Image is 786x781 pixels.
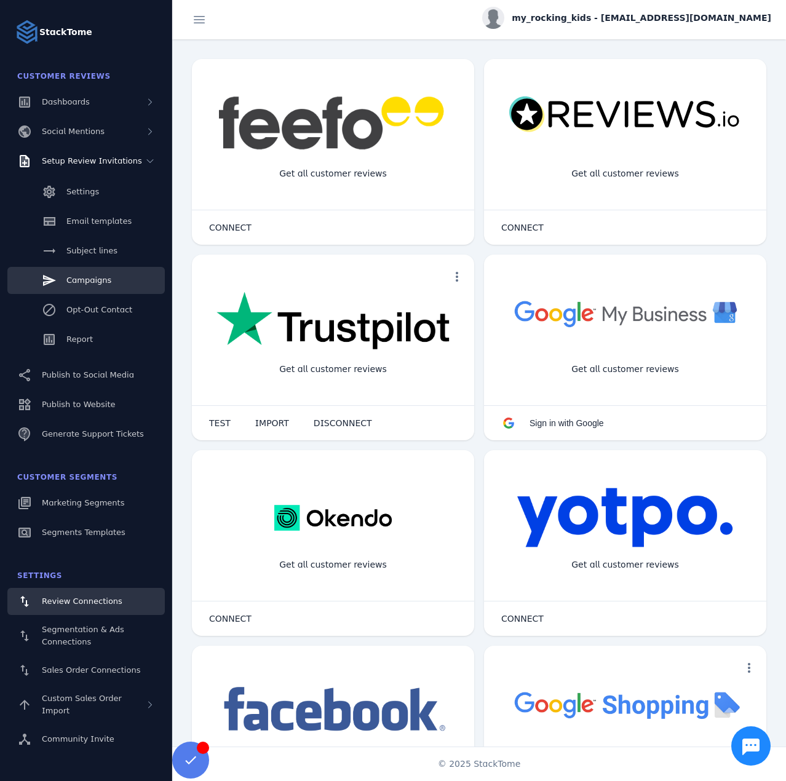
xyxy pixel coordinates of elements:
a: Email templates [7,208,165,235]
span: Generate Support Tickets [42,429,144,438]
span: Subject lines [66,246,117,255]
a: Generate Support Tickets [7,421,165,448]
button: my_rocking_kids - [EMAIL_ADDRESS][DOMAIN_NAME] [482,7,771,29]
button: CONNECT [197,606,264,631]
span: Setup Review Invitations [42,156,142,165]
img: yotpo.png [517,487,734,549]
button: CONNECT [489,606,556,631]
button: DISCONNECT [301,411,384,435]
span: Dashboards [42,97,90,106]
button: TEST [197,411,243,435]
img: feefo.png [216,96,450,150]
span: DISCONNECT [314,419,372,427]
a: Report [7,326,165,353]
span: CONNECT [209,223,252,232]
span: Sign in with Google [530,418,604,428]
a: Review Connections [7,588,165,615]
span: Campaigns [66,276,111,285]
span: my_rocking_kids - [EMAIL_ADDRESS][DOMAIN_NAME] [512,12,771,25]
span: Segmentation & Ads Connections [42,625,124,646]
span: Community Invite [42,734,114,743]
div: Get all customer reviews [269,353,397,386]
span: Publish to Social Media [42,370,134,379]
span: CONNECT [209,614,252,623]
a: Publish to Website [7,391,165,418]
img: googleshopping.png [509,683,742,726]
span: Sales Order Connections [42,665,140,675]
a: Sales Order Connections [7,657,165,684]
span: Settings [17,571,62,580]
span: Review Connections [42,597,122,606]
strong: StackTome [39,26,92,39]
span: Social Mentions [42,127,105,136]
span: Custom Sales Order Import [42,694,122,715]
button: more [445,264,469,289]
div: Import Products from Google [552,744,697,777]
a: Campaigns [7,267,165,294]
button: more [737,656,761,680]
span: IMPORT [255,419,289,427]
div: Get all customer reviews [269,157,397,190]
button: CONNECT [489,215,556,240]
span: CONNECT [501,223,544,232]
span: Email templates [66,216,132,226]
button: CONNECT [197,215,264,240]
img: Logo image [15,20,39,44]
span: Publish to Website [42,400,115,409]
span: Settings [66,187,99,196]
a: Segments Templates [7,519,165,546]
img: okendo.webp [274,487,392,549]
div: Get all customer reviews [562,353,689,386]
a: Segmentation & Ads Connections [7,617,165,654]
img: facebook.png [216,683,450,737]
div: Get all customer reviews [269,549,397,581]
a: Settings [7,178,165,205]
a: Marketing Segments [7,490,165,517]
span: Customer Segments [17,473,117,482]
img: trustpilot.png [216,291,450,352]
span: Report [66,335,93,344]
span: Marketing Segments [42,498,124,507]
img: profile.jpg [482,7,504,29]
span: CONNECT [501,614,544,623]
a: Community Invite [7,726,165,753]
span: TEST [209,419,231,427]
button: IMPORT [243,411,301,435]
img: reviewsio.svg [509,96,742,133]
img: googlebusiness.png [509,291,742,335]
a: Subject lines [7,237,165,264]
div: Get all customer reviews [562,549,689,581]
span: Segments Templates [42,528,125,537]
span: Customer Reviews [17,72,111,81]
a: Opt-Out Contact [7,296,165,323]
div: Get all customer reviews [562,157,689,190]
a: Publish to Social Media [7,362,165,389]
button: Sign in with Google [489,411,616,435]
span: Opt-Out Contact [66,305,132,314]
span: © 2025 StackTome [438,758,521,771]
